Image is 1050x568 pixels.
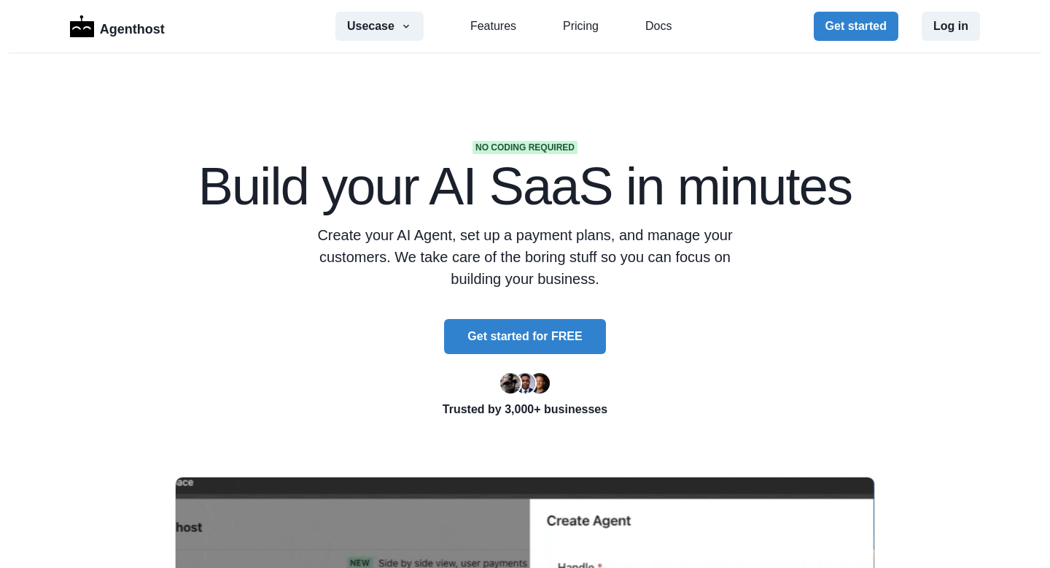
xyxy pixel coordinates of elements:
a: LogoAgenthost [70,14,165,39]
button: Log in [922,12,980,41]
p: Agenthost [100,14,165,39]
h1: Build your AI SaaS in minutes [175,160,875,212]
button: Get started [814,12,898,41]
p: Create your AI Agent, set up a payment plans, and manage your customers. We take care of the bori... [315,224,735,290]
button: Usecase [335,12,424,41]
a: Docs [645,18,672,35]
p: Trusted by 3,000+ businesses [175,401,875,418]
span: No coding required [472,141,577,154]
img: Kent Dodds [529,373,550,394]
a: Pricing [563,18,599,35]
a: Features [470,18,516,35]
button: Get started for FREE [444,319,605,354]
img: Ryan Florence [500,373,521,394]
img: Segun Adebayo [515,373,535,394]
img: Logo [70,15,94,37]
